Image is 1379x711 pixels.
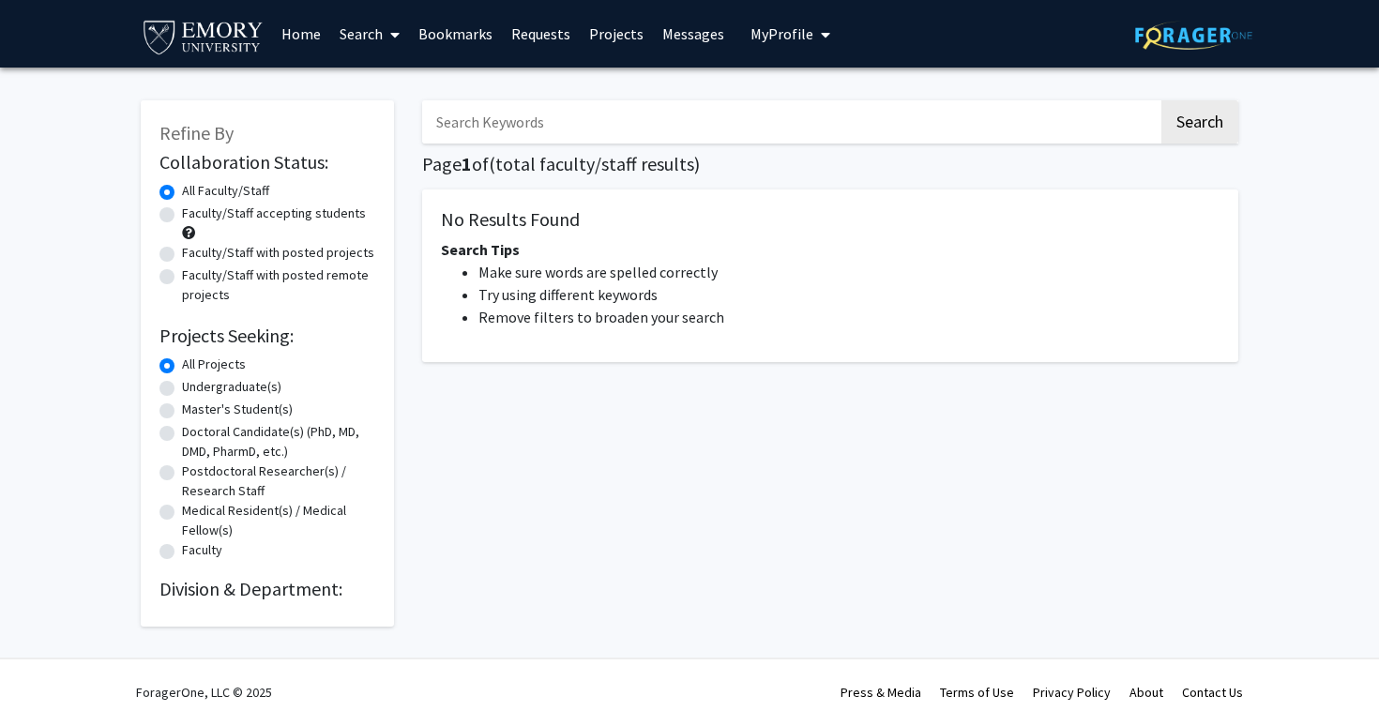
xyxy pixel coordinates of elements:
[182,501,375,540] label: Medical Resident(s) / Medical Fellow(s)
[159,578,375,600] h2: Division & Department:
[478,306,1220,328] li: Remove filters to broaden your search
[441,208,1220,231] h5: No Results Found
[182,355,246,374] label: All Projects
[272,1,330,67] a: Home
[1129,684,1163,701] a: About
[653,1,734,67] a: Messages
[1161,100,1238,144] button: Search
[441,240,520,259] span: Search Tips
[1135,21,1252,50] img: ForagerOne Logo
[462,152,472,175] span: 1
[159,325,375,347] h2: Projects Seeking:
[1182,684,1243,701] a: Contact Us
[422,381,1238,424] nav: Page navigation
[182,377,281,397] label: Undergraduate(s)
[159,151,375,174] h2: Collaboration Status:
[422,100,1159,144] input: Search Keywords
[478,283,1220,306] li: Try using different keywords
[330,1,409,67] a: Search
[182,461,375,501] label: Postdoctoral Researcher(s) / Research Staff
[502,1,580,67] a: Requests
[159,121,234,144] span: Refine By
[940,684,1014,701] a: Terms of Use
[182,181,269,201] label: All Faculty/Staff
[182,400,293,419] label: Master's Student(s)
[841,684,921,701] a: Press & Media
[478,261,1220,283] li: Make sure words are spelled correctly
[1033,684,1111,701] a: Privacy Policy
[141,15,265,57] img: Emory University Logo
[182,243,374,263] label: Faculty/Staff with posted projects
[750,24,813,43] span: My Profile
[422,153,1238,175] h1: Page of ( total faculty/staff results)
[182,540,222,560] label: Faculty
[182,265,375,305] label: Faculty/Staff with posted remote projects
[580,1,653,67] a: Projects
[182,204,366,223] label: Faculty/Staff accepting students
[182,422,375,461] label: Doctoral Candidate(s) (PhD, MD, DMD, PharmD, etc.)
[409,1,502,67] a: Bookmarks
